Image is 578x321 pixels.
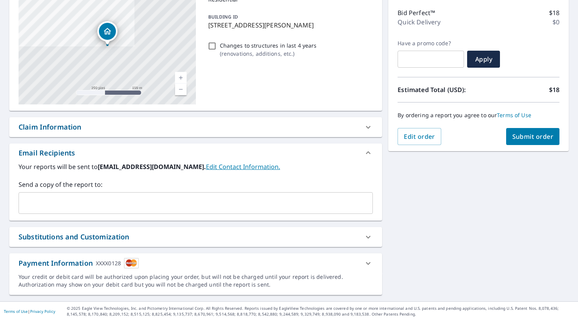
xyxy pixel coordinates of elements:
[398,17,440,27] p: Quick Delivery
[4,309,55,314] p: |
[19,180,373,189] label: Send a copy of the report to:
[206,162,280,171] a: EditContactInfo
[96,258,121,268] div: XXXX0128
[19,258,139,268] div: Payment Information
[549,8,559,17] p: $18
[19,148,75,158] div: Email Recipients
[175,72,187,84] a: Nivel actual 17, ampliar
[552,17,559,27] p: $0
[497,111,531,119] a: Terms of Use
[512,132,554,141] span: Submit order
[9,117,382,137] div: Claim Information
[175,84,187,95] a: Nivel actual 17, alejar
[4,309,28,314] a: Terms of Use
[67,306,574,317] p: © 2025 Eagle View Technologies, Inc. and Pictometry International Corp. All Rights Reserved. Repo...
[404,132,435,141] span: Edit order
[208,14,238,20] p: BUILDING ID
[549,85,559,94] p: $18
[124,258,139,268] img: cardImage
[97,21,117,45] div: Dropped pin, building 1, Residential property, 1144 Hendon Loop Davenport, FL 33837
[398,128,441,145] button: Edit order
[467,51,500,68] button: Apply
[398,85,478,94] p: Estimated Total (USD):
[19,162,373,171] label: Your reports will be sent to
[398,112,559,119] p: By ordering a report you agree to our
[220,41,317,50] p: Changes to structures in last 4 years
[473,55,494,63] span: Apply
[506,128,560,145] button: Submit order
[19,122,82,132] div: Claim Information
[30,309,55,314] a: Privacy Policy
[9,253,382,273] div: Payment InformationXXXX0128cardImage
[398,8,435,17] p: Bid Perfect™
[19,273,373,289] div: Your credit or debit card will be authorized upon placing your order, but will not be charged unt...
[220,50,317,58] p: ( renovations, additions, etc. )
[9,143,382,162] div: Email Recipients
[98,162,206,171] b: [EMAIL_ADDRESS][DOMAIN_NAME].
[19,232,129,242] div: Substitutions and Customization
[398,40,464,47] label: Have a promo code?
[208,20,370,30] p: [STREET_ADDRESS][PERSON_NAME]
[9,227,382,247] div: Substitutions and Customization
